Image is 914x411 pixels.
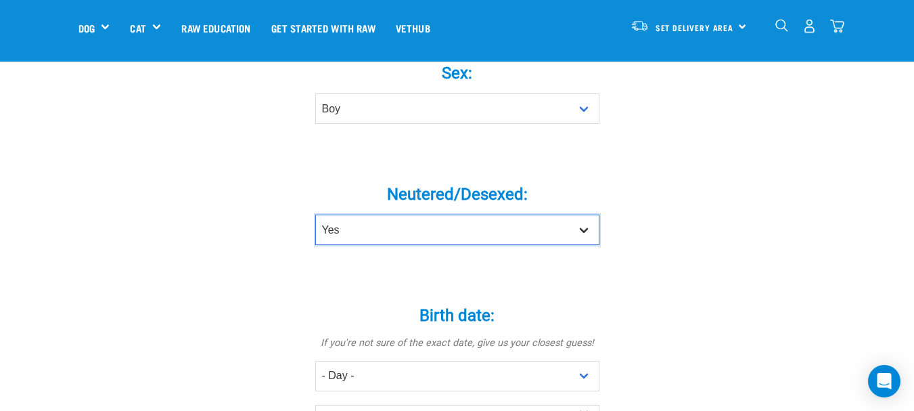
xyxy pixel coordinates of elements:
a: Get started with Raw [261,1,386,55]
span: Set Delivery Area [656,25,734,30]
img: home-icon@2x.png [830,19,844,33]
label: Birth date: [254,303,660,328]
a: Dog [78,20,95,36]
label: Sex: [254,61,660,85]
a: Vethub [386,1,440,55]
label: Neutered/Desexed: [254,182,660,207]
p: If you're not sure of the exact date, give us your closest guess! [254,336,660,351]
a: Raw Education [171,1,260,55]
img: home-icon-1@2x.png [775,19,788,32]
div: Open Intercom Messenger [868,365,900,397]
img: user.png [802,19,817,33]
img: van-moving.png [631,20,649,32]
a: Cat [130,20,145,36]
